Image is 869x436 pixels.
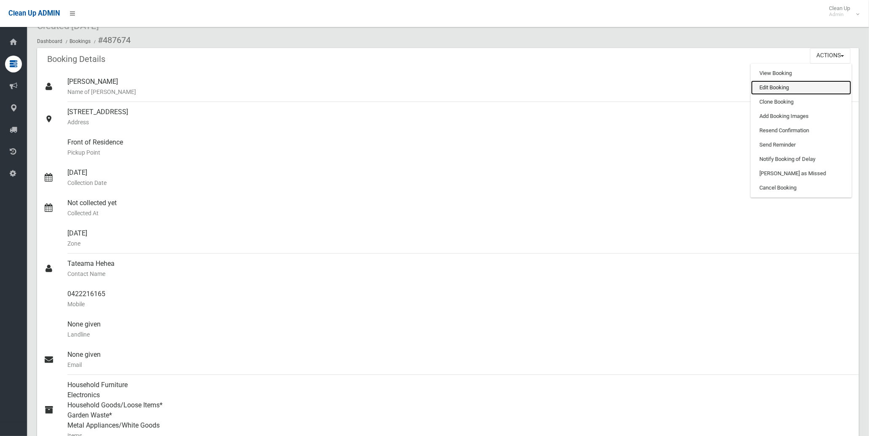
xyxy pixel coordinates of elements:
small: Name of [PERSON_NAME] [67,87,852,97]
a: Bookings [70,38,91,44]
a: Notify Booking of Delay [751,152,851,166]
header: Booking Details [37,51,115,67]
div: [DATE] [67,163,852,193]
a: Resend Confirmation [751,123,851,138]
a: Send Reminder [751,138,851,152]
small: Landline [67,329,852,340]
small: Pickup Point [67,147,852,158]
span: Clean Up ADMIN [8,9,60,17]
div: [PERSON_NAME] [67,72,852,102]
small: Collection Date [67,178,852,188]
small: Collected At [67,208,852,218]
small: Admin [829,11,850,18]
a: Clone Booking [751,95,851,109]
div: None given [67,314,852,345]
small: Contact Name [67,269,852,279]
small: Zone [67,238,852,249]
span: Clean Up [825,5,858,18]
div: [STREET_ADDRESS] [67,102,852,132]
div: None given [67,345,852,375]
small: Email [67,360,852,370]
small: Mobile [67,299,852,309]
div: 0422216165 [67,284,852,314]
a: Dashboard [37,38,62,44]
li: #487674 [92,32,131,48]
div: Tateama Hehea [67,254,852,284]
div: [DATE] [67,223,852,254]
a: [PERSON_NAME] as Missed [751,166,851,181]
a: View Booking [751,66,851,80]
button: Actions [810,48,850,64]
small: Address [67,117,852,127]
div: Front of Residence [67,132,852,163]
a: Cancel Booking [751,181,851,195]
div: Not collected yet [67,193,852,223]
a: Add Booking Images [751,109,851,123]
a: Edit Booking [751,80,851,95]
